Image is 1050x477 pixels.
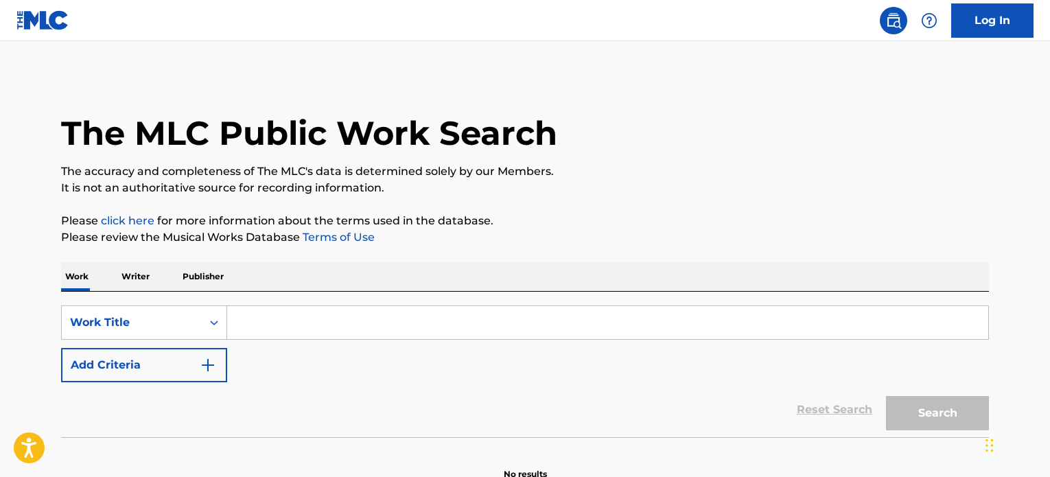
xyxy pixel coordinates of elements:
[101,214,154,227] a: click here
[61,213,989,229] p: Please for more information about the terms used in the database.
[951,3,1034,38] a: Log In
[61,113,557,154] h1: The MLC Public Work Search
[61,262,93,291] p: Work
[61,180,989,196] p: It is not an authoritative source for recording information.
[921,12,937,29] img: help
[985,425,994,466] div: Drag
[981,411,1050,477] iframe: Chat Widget
[915,7,943,34] div: Help
[61,348,227,382] button: Add Criteria
[178,262,228,291] p: Publisher
[117,262,154,291] p: Writer
[300,231,375,244] a: Terms of Use
[61,305,989,437] form: Search Form
[70,314,194,331] div: Work Title
[16,10,69,30] img: MLC Logo
[61,163,989,180] p: The accuracy and completeness of The MLC's data is determined solely by our Members.
[200,357,216,373] img: 9d2ae6d4665cec9f34b9.svg
[885,12,902,29] img: search
[61,229,989,246] p: Please review the Musical Works Database
[880,7,907,34] a: Public Search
